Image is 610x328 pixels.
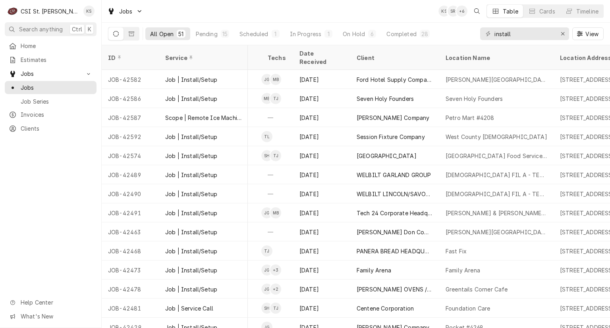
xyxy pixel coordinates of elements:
div: Family Arena [357,266,391,274]
div: WELBILT GARLAND GROUP [357,171,431,179]
a: Go to Jobs [104,5,146,18]
div: Mike Barnett's Avatar [261,93,272,104]
div: Steve Heppermann's Avatar [261,303,272,314]
div: [DEMOGRAPHIC_DATA] FIL A - TESSON FERRY [446,171,547,179]
div: TL [261,131,272,142]
div: JG [261,264,272,276]
div: JOB-42490 [102,184,159,203]
div: Scheduled [239,30,268,38]
div: JOB-42491 [102,203,159,222]
div: Jeff George's Avatar [261,264,272,276]
div: [PERSON_NAME] OVENS / HOT ROCKS [357,285,433,293]
div: Techs [268,54,287,62]
div: [DATE] [293,70,350,89]
div: [DATE] [293,260,350,280]
div: JG [261,207,272,218]
div: — [261,108,293,127]
div: CSI St. [PERSON_NAME] [21,7,79,15]
div: JOB-42473 [102,260,159,280]
div: KS [438,6,450,17]
div: In Progress [290,30,322,38]
div: [PERSON_NAME][GEOGRAPHIC_DATA] [446,75,547,84]
div: JOB-42463 [102,222,159,241]
a: Home [5,39,97,52]
div: [DATE] [293,184,350,203]
div: + 3 [270,264,281,276]
div: TJ [270,93,281,104]
div: [GEOGRAPHIC_DATA] Food Service Dept [446,152,547,160]
div: [PERSON_NAME] Company [357,114,429,122]
div: Job | Service Call [165,304,213,313]
div: Job | Install/Setup [165,266,217,274]
div: Stephani Roth's Avatar [448,6,459,17]
button: Open search [471,5,483,17]
div: Trevor Johnson's Avatar [270,150,281,161]
span: K [88,25,91,33]
div: + 2 [270,284,281,295]
div: Steve Heppermann's Avatar [261,150,272,161]
button: Search anythingCtrlK [5,22,97,36]
div: Trevor Johnson's Avatar [270,303,281,314]
a: Go to Help Center [5,296,97,309]
div: Mike Barnett's Avatar [270,74,281,85]
div: Jeff George's Avatar [261,284,272,295]
div: Greentails Corner Cafe [446,285,508,293]
div: On Hold [343,30,365,38]
div: Scope | Remote Ice Machine Install [165,114,241,122]
div: MB [270,207,281,218]
span: Clients [21,124,93,133]
div: Seven Holy Founders [446,95,503,103]
div: Job | Install/Setup [165,285,217,293]
span: Help Center [21,298,92,307]
div: JOB-42587 [102,108,159,127]
div: WELBILT LINCOLN/SAVORY/MERCO [357,190,433,198]
div: Kris Swearingen's Avatar [438,6,450,17]
a: Clients [5,122,97,135]
div: All Open [150,30,174,38]
span: View [584,30,600,38]
span: Home [21,42,93,50]
div: SR [448,6,459,17]
div: [DATE] [293,127,350,146]
a: Job Series [5,95,97,108]
div: JOB-42468 [102,241,159,260]
div: KS [83,6,95,17]
div: JOB-42478 [102,280,159,299]
div: JG [261,284,272,295]
span: Ctrl [72,25,82,33]
div: CSI St. Louis's Avatar [7,6,18,17]
div: Trevor Johnson's Avatar [270,93,281,104]
div: [DATE] [293,203,350,222]
div: [DATE] [293,222,350,241]
span: Search anything [19,25,63,33]
div: Trevor Johnson's Avatar [261,245,272,257]
div: 28 [421,30,428,38]
div: Job | Install/Setup [165,75,217,84]
div: Job | Install/Setup [165,171,217,179]
div: Jeff George's Avatar [261,74,272,85]
div: 6 [370,30,374,38]
div: Foundation Care [446,304,490,313]
div: Job | Install/Setup [165,209,217,217]
div: [DATE] [293,89,350,108]
div: Session Fixture Company [357,133,425,141]
div: TJ [261,245,272,257]
div: Date Received [299,49,342,66]
div: C [7,6,18,17]
div: JG [261,74,272,85]
div: [PERSON_NAME] Don Company [357,228,433,236]
div: TJ [270,303,281,314]
div: Pending [196,30,218,38]
div: Client [357,54,431,62]
div: [DATE] [293,165,350,184]
div: JOB-42489 [102,165,159,184]
div: Ford Hotel Supply Company [357,75,433,84]
div: Table [503,7,518,15]
button: Erase input [556,27,569,40]
span: Jobs [21,83,93,92]
span: Invoices [21,110,93,119]
div: MB [270,74,281,85]
div: Jeff George's Avatar [261,207,272,218]
div: + 6 [456,6,467,17]
div: Service [165,54,240,62]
